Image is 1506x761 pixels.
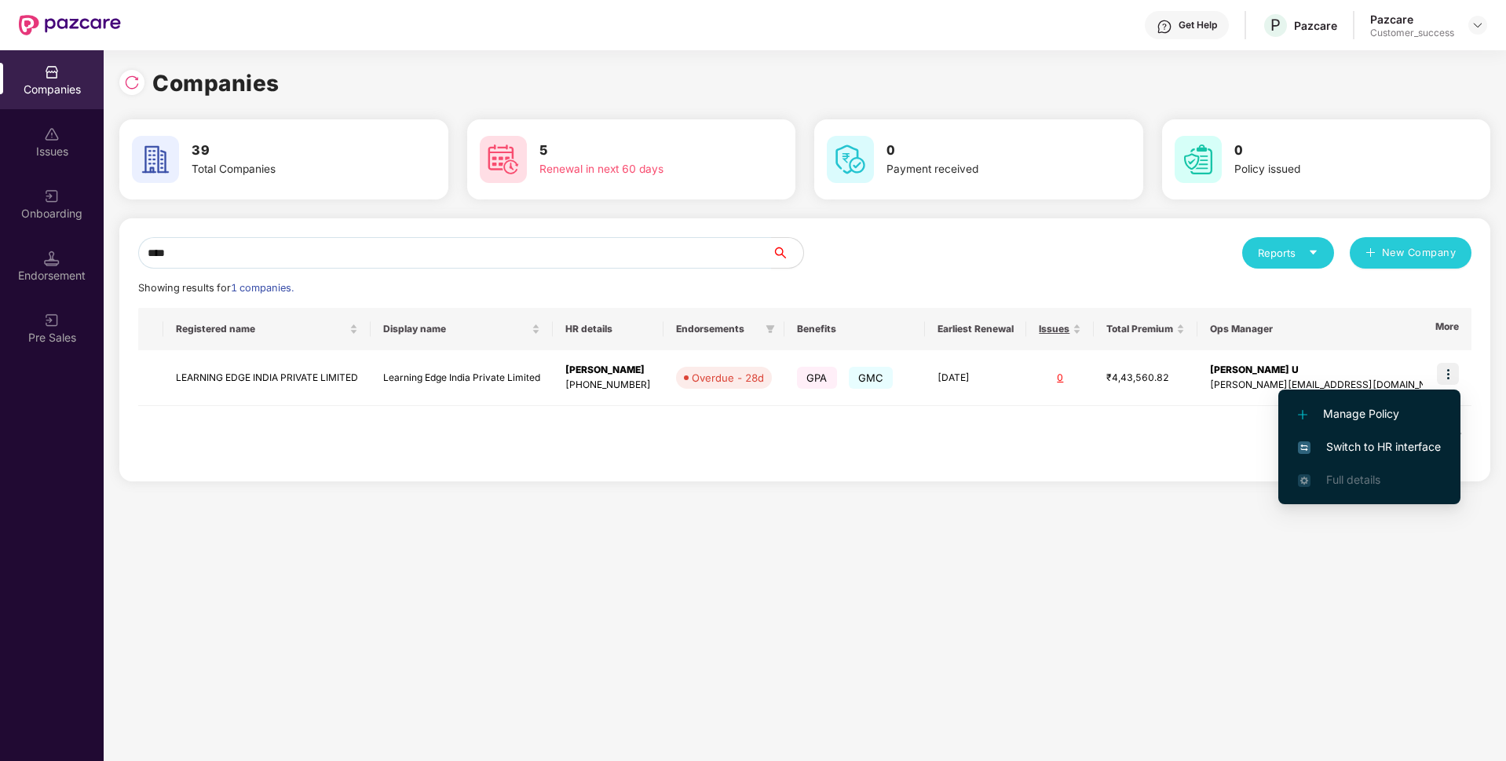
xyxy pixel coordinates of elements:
[1106,323,1173,335] span: Total Premium
[1210,323,1438,335] span: Ops Manager
[1308,247,1318,258] span: caret-down
[1175,136,1222,183] img: svg+xml;base64,PHN2ZyB4bWxucz0iaHR0cDovL3d3dy53My5vcmcvMjAwMC9zdmciIHdpZHRoPSI2MCIgaGVpZ2h0PSI2MC...
[44,313,60,328] img: svg+xml;base64,PHN2ZyB3aWR0aD0iMjAiIGhlaWdodD0iMjAiIHZpZXdCb3g9IjAgMCAyMCAyMCIgZmlsbD0ibm9uZSIgeG...
[1437,363,1459,385] img: icon
[886,161,1084,178] div: Payment received
[676,323,759,335] span: Endorsements
[44,188,60,204] img: svg+xml;base64,PHN2ZyB3aWR0aD0iMjAiIGhlaWdodD0iMjAiIHZpZXdCb3g9IjAgMCAyMCAyMCIgZmlsbD0ibm9uZSIgeG...
[192,161,389,178] div: Total Companies
[1234,141,1432,161] h3: 0
[1157,19,1172,35] img: svg+xml;base64,PHN2ZyBpZD0iSGVscC0zMngzMiIgeG1sbnM9Imh0dHA6Ly93d3cudzMub3JnLzIwMDAvc3ZnIiB3aWR0aD...
[192,141,389,161] h3: 39
[163,350,371,406] td: LEARNING EDGE INDIA PRIVATE LIMITED
[771,247,803,259] span: search
[1298,474,1310,487] img: svg+xml;base64,PHN2ZyB4bWxucz0iaHR0cDovL3d3dy53My5vcmcvMjAwMC9zdmciIHdpZHRoPSIxNi4zNjMiIGhlaWdodD...
[1298,410,1307,419] img: svg+xml;base64,PHN2ZyB4bWxucz0iaHR0cDovL3d3dy53My5vcmcvMjAwMC9zdmciIHdpZHRoPSIxMi4yMDEiIGhlaWdodD...
[163,308,371,350] th: Registered name
[1365,247,1376,260] span: plus
[539,141,737,161] h3: 5
[138,282,294,294] span: Showing results for
[1258,245,1318,261] div: Reports
[371,308,553,350] th: Display name
[176,323,346,335] span: Registered name
[565,378,651,393] div: [PHONE_NUMBER]
[383,323,528,335] span: Display name
[1370,27,1454,39] div: Customer_success
[1382,245,1457,261] span: New Company
[886,141,1084,161] h3: 0
[827,136,874,183] img: svg+xml;base64,PHN2ZyB4bWxucz0iaHR0cDovL3d3dy53My5vcmcvMjAwMC9zdmciIHdpZHRoPSI2MCIgaGVpZ2h0PSI2MC...
[784,308,925,350] th: Benefits
[1106,371,1185,386] div: ₹4,43,560.82
[124,75,140,90] img: svg+xml;base64,PHN2ZyBpZD0iUmVsb2FkLTMyeDMyIiB4bWxucz0iaHR0cDovL3d3dy53My5vcmcvMjAwMC9zdmciIHdpZH...
[19,15,121,35] img: New Pazcare Logo
[1423,308,1471,350] th: More
[1039,323,1069,335] span: Issues
[766,324,775,334] span: filter
[1026,308,1094,350] th: Issues
[1298,441,1310,454] img: svg+xml;base64,PHN2ZyB4bWxucz0iaHR0cDovL3d3dy53My5vcmcvMjAwMC9zdmciIHdpZHRoPSIxNiIgaGVpZ2h0PSIxNi...
[44,251,60,266] img: svg+xml;base64,PHN2ZyB3aWR0aD0iMTQuNSIgaGVpZ2h0PSIxNC41IiB2aWV3Qm94PSIwIDAgMTYgMTYiIGZpbGw9Im5vbm...
[1039,371,1081,386] div: 0
[565,363,651,378] div: [PERSON_NAME]
[152,66,280,101] h1: Companies
[553,308,663,350] th: HR details
[925,308,1026,350] th: Earliest Renewal
[1350,237,1471,269] button: plusNew Company
[44,64,60,80] img: svg+xml;base64,PHN2ZyBpZD0iQ29tcGFuaWVzIiB4bWxucz0iaHR0cDovL3d3dy53My5vcmcvMjAwMC9zdmciIHdpZHRoPS...
[231,282,294,294] span: 1 companies.
[771,237,804,269] button: search
[1298,405,1441,423] span: Manage Policy
[1270,16,1281,35] span: P
[1234,161,1432,178] div: Policy issued
[1179,19,1217,31] div: Get Help
[925,350,1026,406] td: [DATE]
[1326,473,1380,486] span: Full details
[1471,19,1484,31] img: svg+xml;base64,PHN2ZyBpZD0iRHJvcGRvd24tMzJ4MzIiIHhtbG5zPSJodHRwOi8vd3d3LnczLm9yZy8yMDAwL3N2ZyIgd2...
[1094,308,1197,350] th: Total Premium
[849,367,894,389] span: GMC
[132,136,179,183] img: svg+xml;base64,PHN2ZyB4bWxucz0iaHR0cDovL3d3dy53My5vcmcvMjAwMC9zdmciIHdpZHRoPSI2MCIgaGVpZ2h0PSI2MC...
[1294,18,1337,33] div: Pazcare
[1370,12,1454,27] div: Pazcare
[539,161,737,178] div: Renewal in next 60 days
[44,126,60,142] img: svg+xml;base64,PHN2ZyBpZD0iSXNzdWVzX2Rpc2FibGVkIiB4bWxucz0iaHR0cDovL3d3dy53My5vcmcvMjAwMC9zdmciIH...
[1210,378,1450,393] div: [PERSON_NAME][EMAIL_ADDRESS][DOMAIN_NAME]
[692,370,764,386] div: Overdue - 28d
[1298,438,1441,456] span: Switch to HR interface
[797,367,837,389] span: GPA
[371,350,553,406] td: Learning Edge India Private Limited
[762,320,778,338] span: filter
[1210,363,1450,378] div: [PERSON_NAME] U
[480,136,527,183] img: svg+xml;base64,PHN2ZyB4bWxucz0iaHR0cDovL3d3dy53My5vcmcvMjAwMC9zdmciIHdpZHRoPSI2MCIgaGVpZ2h0PSI2MC...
